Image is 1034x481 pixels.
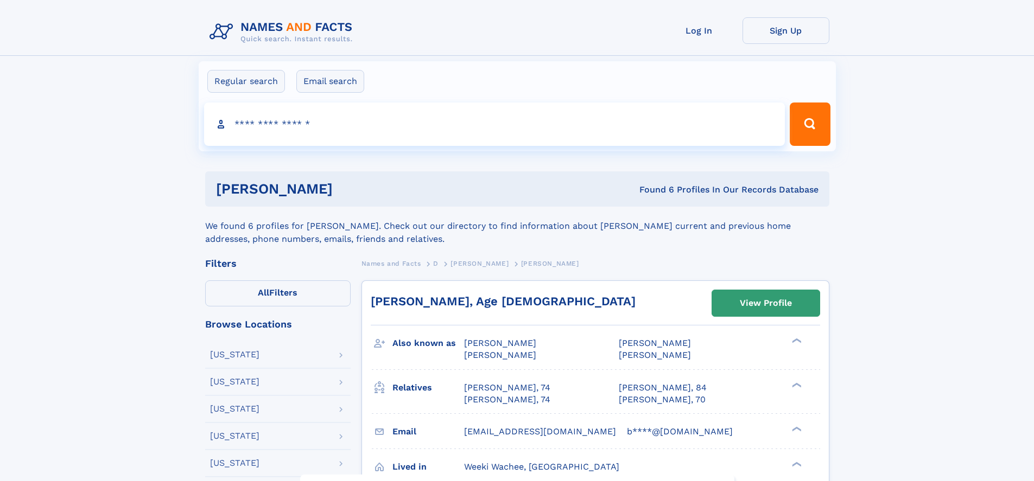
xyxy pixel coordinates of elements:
[371,294,636,308] a: [PERSON_NAME], Age [DEMOGRAPHIC_DATA]
[619,382,707,394] a: [PERSON_NAME], 84
[743,17,829,44] a: Sign Up
[656,17,743,44] a: Log In
[433,256,439,270] a: D
[258,287,269,298] span: All
[790,102,830,146] button: Search Button
[451,260,509,267] span: [PERSON_NAME]
[619,350,691,360] span: [PERSON_NAME]
[392,458,464,476] h3: Lived in
[216,182,486,196] h1: [PERSON_NAME]
[210,350,259,359] div: [US_STATE]
[392,334,464,352] h3: Also known as
[619,394,706,406] a: [PERSON_NAME], 70
[464,426,616,437] span: [EMAIL_ADDRESS][DOMAIN_NAME]
[433,260,439,267] span: D
[205,207,829,246] div: We found 6 profiles for [PERSON_NAME]. Check out our directory to find information about [PERSON_...
[789,460,802,467] div: ❯
[205,259,351,268] div: Filters
[464,394,550,406] a: [PERSON_NAME], 74
[210,377,259,386] div: [US_STATE]
[619,338,691,348] span: [PERSON_NAME]
[521,260,579,267] span: [PERSON_NAME]
[392,422,464,441] h3: Email
[740,291,792,316] div: View Profile
[789,425,802,432] div: ❯
[464,350,536,360] span: [PERSON_NAME]
[464,338,536,348] span: [PERSON_NAME]
[210,459,259,467] div: [US_STATE]
[464,382,550,394] a: [PERSON_NAME], 74
[789,381,802,388] div: ❯
[204,102,785,146] input: search input
[464,461,619,472] span: Weeki Wachee, [GEOGRAPHIC_DATA]
[205,319,351,329] div: Browse Locations
[361,256,421,270] a: Names and Facts
[205,17,361,47] img: Logo Names and Facts
[712,290,820,316] a: View Profile
[296,70,364,93] label: Email search
[210,405,259,413] div: [US_STATE]
[392,379,464,397] h3: Relatives
[451,256,509,270] a: [PERSON_NAME]
[789,337,802,344] div: ❯
[205,280,351,306] label: Filters
[210,432,259,440] div: [US_STATE]
[486,184,819,196] div: Found 6 Profiles In Our Records Database
[207,70,285,93] label: Regular search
